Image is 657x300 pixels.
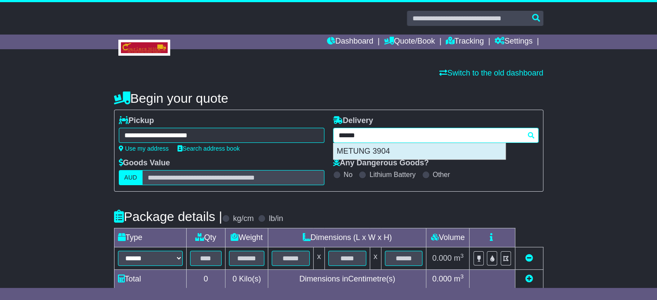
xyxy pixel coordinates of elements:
td: Dimensions (L x W x H) [268,228,426,247]
td: Type [114,228,186,247]
sup: 3 [460,253,464,259]
td: Weight [225,228,268,247]
a: Switch to the old dashboard [439,69,543,77]
a: Remove this item [525,254,533,262]
h4: Package details | [114,209,222,224]
a: Tracking [446,35,484,49]
a: Add new item [525,275,533,283]
span: m [454,254,464,262]
label: Lithium Battery [369,171,416,179]
td: Kilo(s) [225,270,268,289]
label: Delivery [333,116,373,126]
typeahead: Please provide city [333,128,539,143]
label: Any Dangerous Goods? [333,158,429,168]
label: kg/cm [233,214,254,224]
span: 0.000 [432,254,452,262]
td: Volume [426,228,470,247]
label: No [344,171,352,179]
h4: Begin your quote [114,91,543,105]
td: Dimensions in Centimetre(s) [268,270,426,289]
td: x [313,247,324,270]
label: lb/in [269,214,283,224]
span: 0 [232,275,237,283]
label: Goods Value [119,158,170,168]
td: x [370,247,381,270]
td: Qty [186,228,225,247]
td: Total [114,270,186,289]
label: Pickup [119,116,154,126]
span: m [454,275,464,283]
td: 0 [186,270,225,289]
a: Use my address [119,145,169,152]
a: Dashboard [327,35,373,49]
a: Settings [495,35,533,49]
a: Quote/Book [384,35,435,49]
label: Other [433,171,450,179]
sup: 3 [460,273,464,280]
div: METUNG 3904 [333,143,505,160]
label: AUD [119,170,143,185]
a: Search address book [178,145,240,152]
span: 0.000 [432,275,452,283]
